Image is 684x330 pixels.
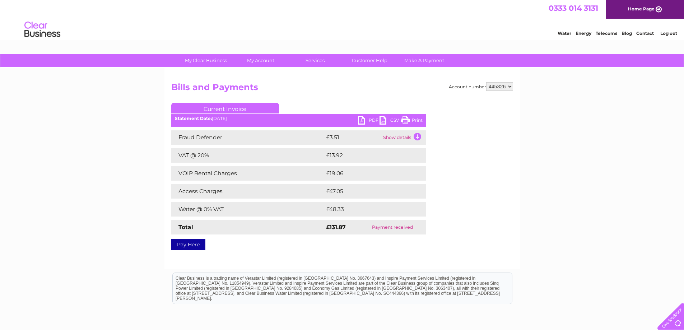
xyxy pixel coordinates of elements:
div: [DATE] [171,116,426,121]
a: My Account [231,54,290,67]
h2: Bills and Payments [171,82,513,96]
a: Pay Here [171,239,205,250]
a: CSV [380,116,401,126]
td: Fraud Defender [171,130,324,145]
td: £3.51 [324,130,381,145]
b: Statement Date: [175,116,212,121]
a: PDF [358,116,380,126]
td: Payment received [359,220,426,234]
td: £48.33 [324,202,411,217]
a: Current Invoice [171,103,279,113]
td: £13.92 [324,148,411,163]
td: VOIP Rental Charges [171,166,324,181]
img: logo.png [24,19,61,41]
div: Account number [449,82,513,91]
td: Access Charges [171,184,324,199]
a: 0333 014 3131 [549,4,598,13]
a: Blog [622,31,632,36]
strong: £131.87 [326,224,346,231]
a: Water [558,31,571,36]
a: Log out [660,31,677,36]
td: £19.06 [324,166,411,181]
a: Contact [636,31,654,36]
a: Telecoms [596,31,617,36]
strong: Total [178,224,193,231]
div: Clear Business is a trading name of Verastar Limited (registered in [GEOGRAPHIC_DATA] No. 3667643... [173,4,512,35]
a: Energy [576,31,591,36]
a: My Clear Business [176,54,236,67]
a: Print [401,116,423,126]
td: Show details [381,130,426,145]
td: £47.05 [324,184,411,199]
a: Make A Payment [395,54,454,67]
td: VAT @ 20% [171,148,324,163]
td: Water @ 0% VAT [171,202,324,217]
a: Services [285,54,345,67]
a: Customer Help [340,54,399,67]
